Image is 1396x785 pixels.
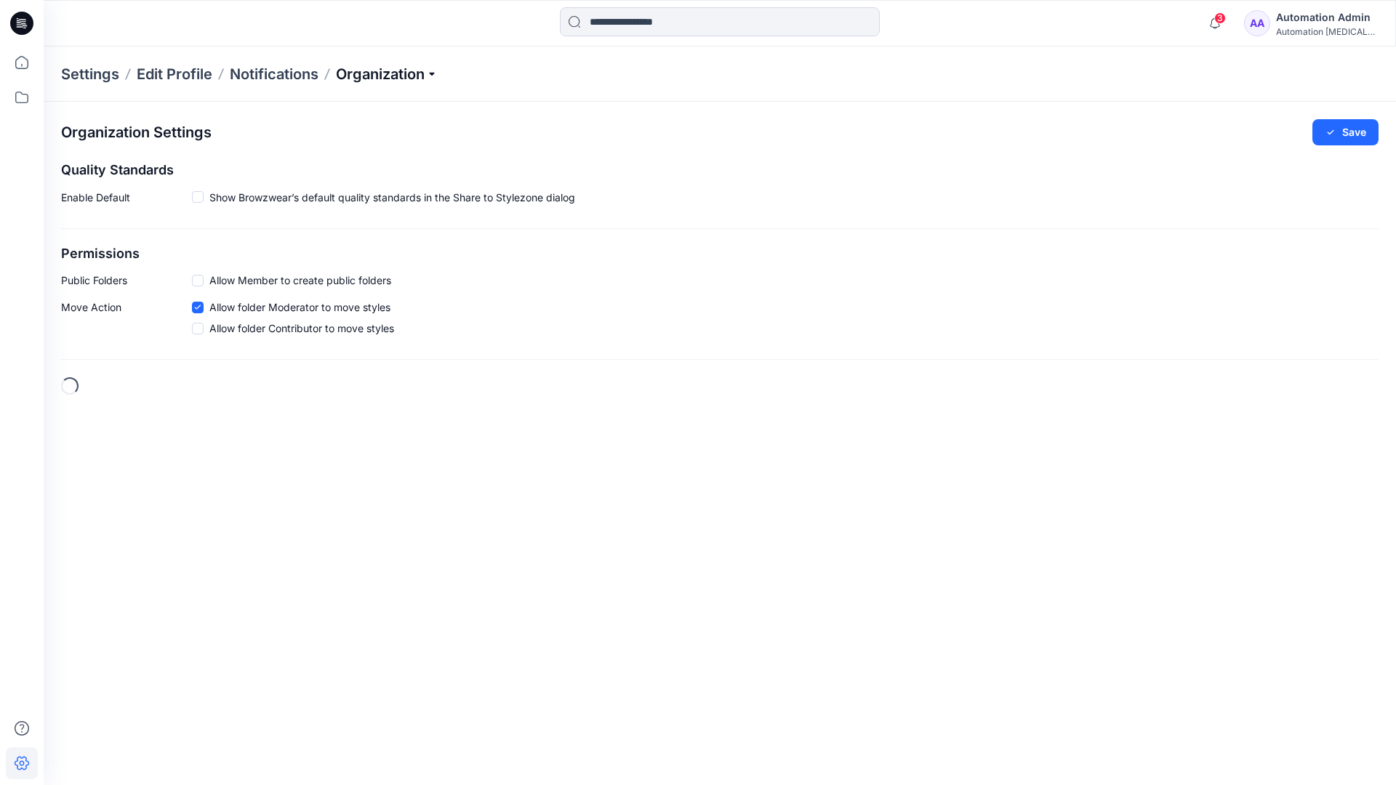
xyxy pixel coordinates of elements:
p: Move Action [61,299,192,342]
h2: Permissions [61,246,1379,262]
div: Automation Admin [1276,9,1378,26]
p: Settings [61,64,119,84]
span: 3 [1214,12,1226,24]
a: Edit Profile [137,64,212,84]
h2: Organization Settings [61,124,212,141]
p: Public Folders [61,273,192,288]
span: Allow Member to create public folders [209,273,391,288]
span: Allow folder Moderator to move styles [209,299,390,315]
span: Allow folder Contributor to move styles [209,321,394,336]
button: Save [1312,119,1379,145]
h2: Quality Standards [61,163,1379,178]
div: AA [1244,10,1270,36]
p: Enable Default [61,190,192,211]
div: Automation [MEDICAL_DATA]... [1276,26,1378,37]
span: Show Browzwear’s default quality standards in the Share to Stylezone dialog [209,190,575,205]
a: Notifications [230,64,318,84]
